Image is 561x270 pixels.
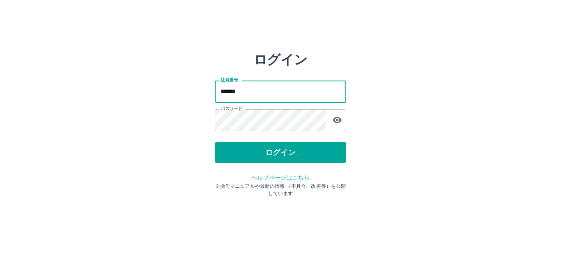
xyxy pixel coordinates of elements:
[251,174,309,181] a: ヘルプページはこちら
[221,106,242,112] label: パスワード
[221,77,238,83] label: 社員番号
[215,182,346,197] p: ※操作マニュアルや最新の情報 （不具合、改善等）を公開しています
[254,52,308,67] h2: ログイン
[215,142,346,163] button: ログイン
